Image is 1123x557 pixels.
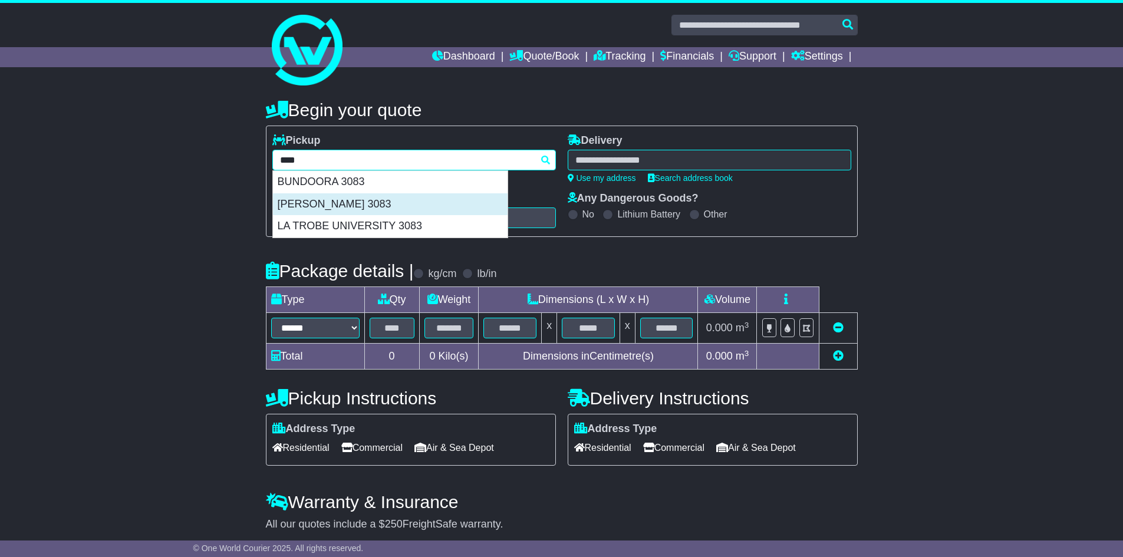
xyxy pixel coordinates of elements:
[648,173,733,183] a: Search address book
[643,439,704,457] span: Commercial
[745,349,749,358] sup: 3
[479,344,698,370] td: Dimensions in Centimetre(s)
[432,47,495,67] a: Dashboard
[272,134,321,147] label: Pickup
[272,423,355,436] label: Address Type
[660,47,714,67] a: Financials
[479,287,698,313] td: Dimensions (L x W x H)
[791,47,843,67] a: Settings
[273,193,508,216] div: [PERSON_NAME] 3083
[272,150,556,170] typeahead: Please provide city
[419,287,479,313] td: Weight
[429,350,435,362] span: 0
[364,344,419,370] td: 0
[568,134,623,147] label: Delivery
[364,287,419,313] td: Qty
[833,322,844,334] a: Remove this item
[273,215,508,238] div: LA TROBE UNIVERSITY 3083
[729,47,776,67] a: Support
[706,350,733,362] span: 0.000
[736,350,749,362] span: m
[582,209,594,220] label: No
[574,423,657,436] label: Address Type
[833,350,844,362] a: Add new item
[620,313,635,344] td: x
[542,313,557,344] td: x
[568,388,858,408] h4: Delivery Instructions
[698,287,757,313] td: Volume
[509,47,579,67] a: Quote/Book
[574,439,631,457] span: Residential
[266,388,556,408] h4: Pickup Instructions
[266,492,858,512] h4: Warranty & Insurance
[617,209,680,220] label: Lithium Battery
[706,322,733,334] span: 0.000
[594,47,646,67] a: Tracking
[428,268,456,281] label: kg/cm
[193,543,364,553] span: © One World Courier 2025. All rights reserved.
[745,321,749,329] sup: 3
[736,322,749,334] span: m
[385,518,403,530] span: 250
[266,518,858,531] div: All our quotes include a $ FreightSafe warranty.
[568,173,636,183] a: Use my address
[704,209,727,220] label: Other
[272,439,330,457] span: Residential
[568,192,699,205] label: Any Dangerous Goods?
[266,261,414,281] h4: Package details |
[414,439,494,457] span: Air & Sea Depot
[341,439,403,457] span: Commercial
[477,268,496,281] label: lb/in
[266,287,364,313] td: Type
[419,344,479,370] td: Kilo(s)
[266,344,364,370] td: Total
[266,100,858,120] h4: Begin your quote
[716,439,796,457] span: Air & Sea Depot
[273,171,508,193] div: BUNDOORA 3083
